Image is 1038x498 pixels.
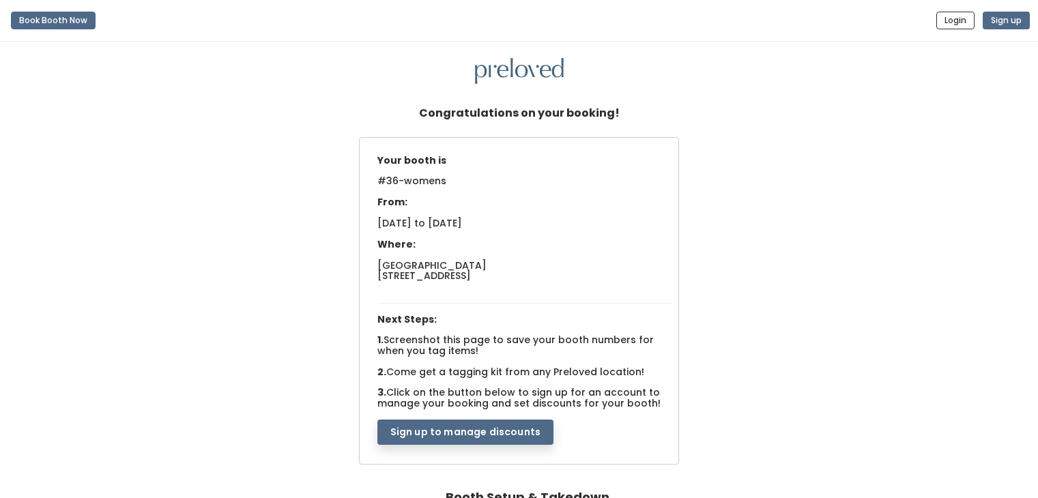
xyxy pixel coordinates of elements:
h5: Congratulations on your booking! [419,100,620,126]
img: preloved logo [475,58,564,85]
span: Where: [377,237,416,251]
span: #36-womens [377,174,446,196]
button: Book Booth Now [11,12,96,29]
span: [DATE] to [DATE] [377,216,462,230]
span: Next Steps: [377,312,437,326]
a: Sign up to manage discounts [377,424,553,438]
button: Sign up to manage discounts [377,420,553,445]
span: Click on the button below to sign up for an account to manage your booking and set discounts for ... [377,385,661,409]
a: Book Booth Now [11,5,96,35]
button: Sign up [983,12,1030,29]
span: From: [377,195,407,209]
span: Your booth is [377,153,446,167]
span: Screenshot this page to save your booth numbers for when you tag items! [377,333,654,357]
span: [GEOGRAPHIC_DATA] [STREET_ADDRESS] [377,259,487,282]
div: 1. 2. 3. [371,149,679,445]
button: Login [936,12,975,29]
span: Come get a tagging kit from any Preloved location! [386,365,644,379]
